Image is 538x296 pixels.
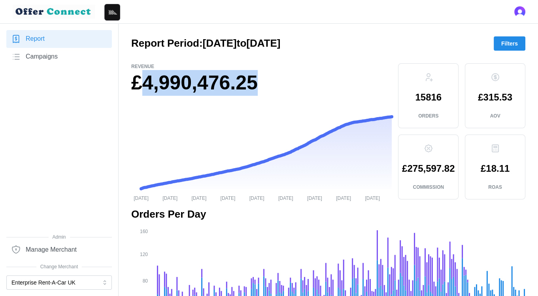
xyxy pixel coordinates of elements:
[494,36,525,51] button: Filters
[278,195,293,201] tspan: [DATE]
[6,233,112,241] span: Admin
[365,195,380,201] tspan: [DATE]
[6,241,112,258] a: Manage Merchant
[140,228,148,234] tspan: 160
[26,245,77,255] span: Manage Merchant
[415,93,442,102] p: 15816
[418,113,438,120] p: Orders
[514,6,525,17] button: Open user button
[6,30,112,48] a: Report
[307,195,322,201] tspan: [DATE]
[162,195,177,201] tspan: [DATE]
[6,48,112,66] a: Campaigns
[131,70,392,96] h1: £4,990,476.25
[488,184,502,191] p: ROAS
[140,252,148,257] tspan: 120
[143,278,148,284] tspan: 80
[13,5,95,19] img: loyalBe Logo
[6,263,112,271] span: Change Merchant
[249,195,264,201] tspan: [DATE]
[501,37,518,50] span: Filters
[131,63,392,70] p: Revenue
[490,113,500,120] p: AOV
[478,93,512,102] p: £315.53
[191,195,206,201] tspan: [DATE]
[413,184,444,191] p: Commission
[131,207,525,221] h2: Orders Per Day
[221,195,236,201] tspan: [DATE]
[481,164,510,173] p: £18.11
[514,6,525,17] img: 's logo
[131,36,280,50] h2: Report Period: [DATE] to [DATE]
[134,195,149,201] tspan: [DATE]
[402,164,455,173] p: £275,597.82
[6,275,112,290] button: Enterprise Rent-A-Car UK
[26,34,45,44] span: Report
[26,52,58,62] span: Campaigns
[336,195,351,201] tspan: [DATE]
